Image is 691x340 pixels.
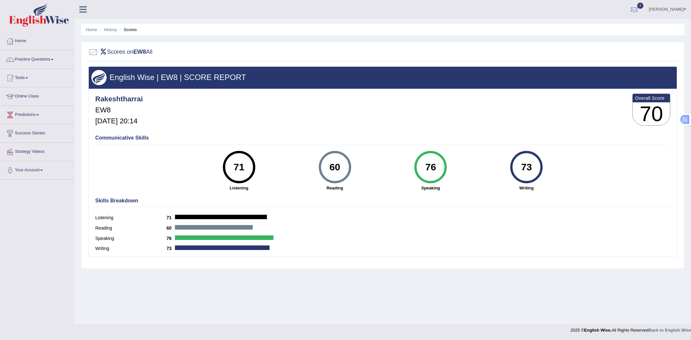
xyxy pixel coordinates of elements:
a: Home [0,32,74,48]
a: Tests [0,69,74,85]
h5: EW8 [95,106,143,114]
h3: English Wise | EW8 | SCORE REPORT [91,73,674,82]
b: 76 [167,236,175,241]
b: EW8 [133,49,146,55]
b: Overall Score [635,95,668,101]
a: Strategy Videos [0,143,74,159]
div: 60 [323,153,347,181]
a: Online Class [0,87,74,104]
strong: English Wise. [584,328,611,333]
div: 2025 © All Rights Reserved [570,324,691,333]
h2: Scores on All [88,47,153,57]
h4: Communicative Skills [95,135,670,141]
div: 71 [227,153,251,181]
h4: Rakeshtharrai [95,95,143,103]
strong: Reading [290,185,380,191]
a: Predictions [0,106,74,122]
strong: Speaking [386,185,475,191]
div: 76 [419,153,443,181]
img: wings.png [91,70,107,85]
label: Reading [95,225,167,232]
div: 73 [515,153,538,181]
label: Speaking [95,235,167,242]
a: Success Stories [0,124,74,141]
label: Writing [95,245,167,252]
strong: Listening [194,185,284,191]
b: 60 [167,225,175,231]
a: Practice Questions [0,51,74,67]
b: 73 [167,246,175,251]
li: Scores [118,27,137,33]
strong: Writing [482,185,571,191]
a: Home [86,27,97,32]
span: 9 [637,3,644,9]
a: History [104,27,117,32]
b: 71 [167,215,175,220]
label: Listening [95,214,167,221]
h4: Skills Breakdown [95,198,670,204]
a: Your Account [0,161,74,177]
a: Back to English Wise [649,328,691,333]
h3: 70 [633,102,670,126]
h5: [DATE] 20:14 [95,117,143,125]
